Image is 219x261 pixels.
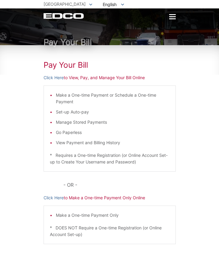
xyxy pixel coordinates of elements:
[44,74,64,81] a: Click Here
[56,139,169,146] li: View Payment and Billing History
[44,74,176,81] p: to View, Pay, and Manage Your Bill Online
[56,119,169,126] li: Manage Stored Payments
[56,92,169,105] li: Make a One-time Payment or Schedule a One-time Payment
[44,2,86,7] span: [GEOGRAPHIC_DATA]
[56,109,169,115] li: Set-up Auto-pay
[50,152,169,165] p: * Requires a One-time Registration (or Online Account Set-up to Create Your Username and Password)
[50,225,169,238] p: * DOES NOT Require a One-time Registration (or Online Account Set-up)
[56,212,169,219] li: Make a One-time Payment Only
[44,194,176,201] p: to Make a One-time Payment Only Online
[63,181,176,189] p: - OR -
[44,60,176,70] h1: Pay Your Bill
[44,13,84,19] a: EDCD logo. Return to the homepage.
[44,194,64,201] a: Click Here
[56,129,169,136] li: Go Paperless
[44,38,176,47] h1: Pay Your Bill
